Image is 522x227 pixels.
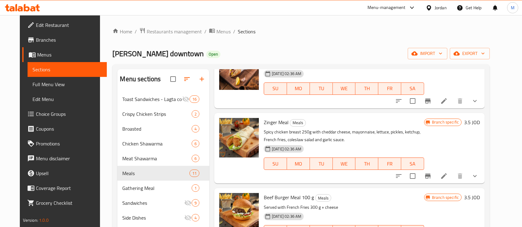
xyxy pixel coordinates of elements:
span: import [413,50,442,57]
span: Grocery Checklist [36,199,102,207]
div: items [192,214,199,221]
span: SA [404,159,422,168]
h2: Menu sections [120,74,161,84]
div: Sandwiches9 [117,195,209,210]
span: Promotions [36,140,102,147]
div: items [189,95,199,103]
button: import [408,48,447,59]
button: TH [355,82,378,95]
span: Branch specific [429,195,461,200]
div: items [192,199,199,207]
span: Sections [33,66,102,73]
div: items [192,184,199,192]
span: [DATE] 02:36 AM [269,213,304,219]
button: Add section [194,72,209,86]
span: Choice Groups [36,110,102,118]
p: Served with French Fries 300 g + cheese [264,204,424,211]
span: 16 [190,96,199,102]
svg: Show Choices [471,97,479,105]
span: Sections [238,28,255,35]
a: Sections [28,62,107,77]
button: delete [453,94,468,108]
button: SA [401,158,424,170]
span: FR [381,159,399,168]
div: Jordan [435,4,447,11]
span: MO [289,84,307,93]
span: Chicken Shawarma [122,140,192,147]
span: Meat Shawarma [122,155,192,162]
svg: Inactive section [182,95,189,103]
span: Branches [36,36,102,44]
li: / [135,28,137,35]
span: WE [335,84,353,93]
button: delete [453,169,468,183]
span: Meals [122,170,189,177]
span: 1.0.0 [39,216,49,224]
button: MO [287,82,310,95]
span: [DATE] 02:36 AM [269,146,304,152]
a: Edit menu item [440,97,448,105]
h6: 3.5 JOD [464,193,480,202]
span: export [455,50,485,57]
a: Choice Groups [22,107,107,121]
a: Edit Menu [28,92,107,107]
span: TU [312,84,330,93]
button: TU [310,82,333,95]
span: Beef Burger Meal 100 g [264,193,314,202]
div: items [192,140,199,147]
div: Menu-management [368,4,406,11]
a: Promotions [22,136,107,151]
span: SA [404,84,422,93]
div: items [192,125,199,132]
span: Toast Sandwiches - Lagta collection - best seller [122,95,182,103]
button: TH [355,158,378,170]
span: 1 [192,185,199,191]
a: Upsell [22,166,107,181]
a: Menus [22,47,107,62]
div: Gathering Meal1 [117,181,209,195]
span: SU [267,84,285,93]
span: Coverage Report [36,184,102,192]
span: 6 [192,156,199,162]
li: / [204,28,207,35]
span: Meals [315,195,331,202]
p: Spicy chicken breast 250g with cheddar cheese, mayonnaise, lettuce, pickles, ketchup, French frie... [264,128,424,144]
span: TU [312,159,330,168]
span: Sort sections [180,72,194,86]
span: Upsell [36,170,102,177]
a: Coupons [22,121,107,136]
span: Select to update [406,95,419,107]
a: Menus [209,27,231,36]
div: Broasted [122,125,192,132]
button: sort-choices [391,94,406,108]
img: Zinger Meal [219,118,259,158]
a: Grocery Checklist [22,195,107,210]
span: Crispy Chicken Strips [122,110,192,118]
span: M [511,4,515,11]
a: Coverage Report [22,181,107,195]
a: Edit Restaurant [22,18,107,32]
span: Select all sections [167,73,180,86]
button: Branch-specific-item [420,169,435,183]
div: Chicken Shawarma6 [117,136,209,151]
span: 2 [192,111,199,117]
span: Sandwiches [122,199,184,207]
button: Branch-specific-item [420,94,435,108]
button: export [450,48,490,59]
div: Gathering Meal [122,184,192,192]
div: Crispy Chicken Strips2 [117,107,209,121]
a: Menu disclaimer [22,151,107,166]
span: MO [289,159,307,168]
button: sort-choices [391,169,406,183]
span: Side Dishes [122,214,184,221]
button: MO [287,158,310,170]
button: SA [401,82,424,95]
div: Open [206,51,220,58]
div: Broasted4 [117,121,209,136]
span: 9 [192,200,199,206]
